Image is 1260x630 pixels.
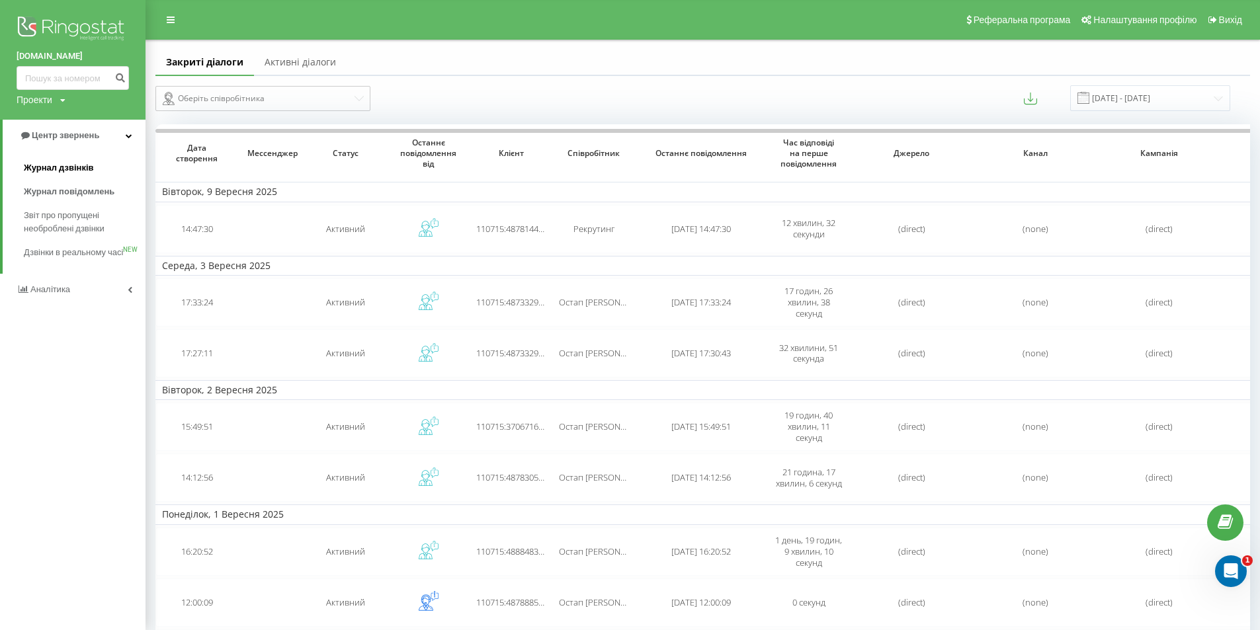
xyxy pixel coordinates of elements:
span: (none) [1023,296,1048,308]
span: (direct) [898,545,925,557]
span: Джерело [862,148,961,159]
a: Активні діалоги [254,50,347,76]
span: (direct) [898,296,925,308]
span: Рекрутинг [573,223,614,235]
span: Реферальна програма [974,15,1071,25]
span: 110715:48733296356 [476,347,557,359]
span: Клієнт [480,148,542,159]
a: Закриті діалоги [155,50,254,76]
span: 1 [1242,555,1253,566]
td: Активний [304,453,387,502]
span: Останнє повідомлення [648,148,755,159]
span: [DATE] 14:47:30 [671,223,731,235]
div: Оберіть співробітника [163,91,353,106]
a: Журнал дзвінків [24,156,146,180]
span: (none) [1023,545,1048,557]
span: (direct) [898,347,925,359]
a: Дзвінки в реальному часіNEW [24,241,146,264]
span: Остап [PERSON_NAME] [559,296,650,308]
span: Остап [PERSON_NAME] [559,471,650,483]
td: 21 година, 17 хвилин, 6 секунд [767,453,850,502]
span: Аналiтика [30,284,70,294]
span: 110715:48884837481 [476,545,557,557]
td: Активний [304,205,387,253]
td: 15:49:51 [155,403,238,451]
td: 17:27:11 [155,329,238,377]
span: 110715:48783053711 [476,471,557,483]
td: 19 годин, 40 хвилин, 11 секунд [767,403,850,451]
span: (none) [1023,471,1048,483]
td: Активний [304,329,387,377]
a: Журнал повідомлень [24,180,146,204]
iframe: Intercom live chat [1215,555,1247,587]
td: 14:12:56 [155,453,238,502]
span: Центр звернень [32,130,99,140]
td: Активний [304,578,387,627]
span: Канал [986,148,1085,159]
a: [DOMAIN_NAME] [17,50,129,63]
span: [DATE] 14:12:56 [671,471,731,483]
span: Мессенджер [247,148,295,159]
td: Активний [304,403,387,451]
span: (direct) [1146,347,1173,359]
a: Звіт про пропущені необроблені дзвінки [24,204,146,241]
span: 110715:48788852929 [476,596,557,608]
td: 16:20:52 [155,528,238,576]
span: (none) [1023,223,1048,235]
span: (direct) [1146,596,1173,608]
img: Ringostat logo [17,13,129,46]
span: (none) [1023,420,1048,432]
div: Проекти [17,93,52,106]
td: 32 хвилини, 51 секунда [767,329,850,377]
td: 17:33:24 [155,278,238,327]
span: (direct) [1146,296,1173,308]
span: Дата створення [165,143,228,163]
span: Статус [314,148,377,159]
span: (direct) [898,596,925,608]
span: [DATE] 12:00:09 [671,596,731,608]
span: Дзвінки в реальному часі [24,246,123,259]
span: Співробітник [562,148,625,159]
span: (direct) [1146,545,1173,557]
input: Пошук за номером [17,66,129,90]
span: Журнал повідомлень [24,185,114,198]
span: (direct) [898,420,925,432]
td: 0 секунд [767,578,850,627]
span: Кампанія [1109,148,1208,159]
td: Активний [304,528,387,576]
td: 1 день, 19 годин, 9 хвилин, 10 секунд [767,528,850,576]
td: 12:00:09 [155,578,238,627]
span: Журнал дзвінків [24,161,94,175]
span: (none) [1023,347,1048,359]
td: 12 хвилин, 32 секунди [767,205,850,253]
span: 110715:37067168195 [476,420,557,432]
span: (direct) [898,471,925,483]
span: [DATE] 15:49:51 [671,420,731,432]
span: Остап [PERSON_NAME] [559,347,650,359]
span: Налаштування профілю [1093,15,1197,25]
span: [DATE] 17:33:24 [671,296,731,308]
span: Вихід [1219,15,1242,25]
span: (direct) [898,223,925,235]
td: Активний [304,278,387,327]
span: Звіт про пропущені необроблені дзвінки [24,209,139,235]
span: 110715:48781444415 [476,223,557,235]
span: (direct) [1146,223,1173,235]
span: (direct) [1146,420,1173,432]
span: 110715:48733296356 [476,296,557,308]
span: Остап [PERSON_NAME] [559,596,650,608]
button: Експортувати повідомлення [1024,92,1037,105]
td: 14:47:30 [155,205,238,253]
span: (none) [1023,596,1048,608]
span: Остап [PERSON_NAME] [559,420,650,432]
td: 17 годин, 26 хвилин, 38 секунд [767,278,850,327]
a: Центр звернень [3,120,146,151]
span: (direct) [1146,471,1173,483]
span: [DATE] 17:30:43 [671,347,731,359]
span: Остап [PERSON_NAME] [559,545,650,557]
span: Час відповіді на перше повідомлення [777,138,840,169]
span: Останнє повідомлення від [397,138,460,169]
span: [DATE] 16:20:52 [671,545,731,557]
